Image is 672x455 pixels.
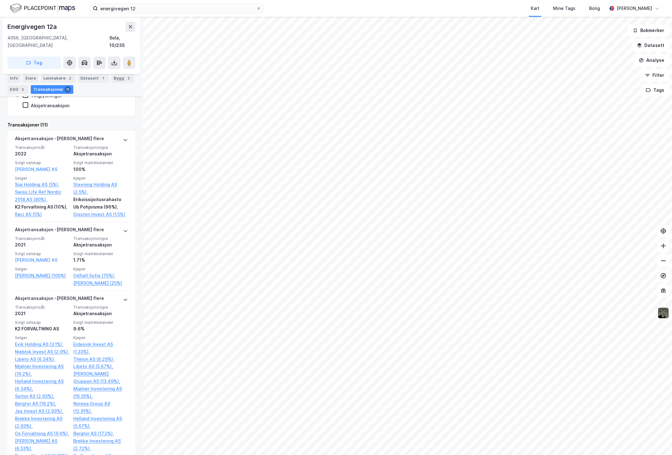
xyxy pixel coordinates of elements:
[15,188,70,203] a: Swiss Life Ref Nordic 2018 AS (80%),
[15,335,70,340] span: Selger
[15,320,70,325] span: Solgt selskap
[73,266,128,272] span: Kjøper
[15,176,70,181] span: Selger
[73,241,128,249] div: Aksjetransaksjon
[15,135,104,145] div: Aksjetransaksjon - [PERSON_NAME] flere
[73,320,128,325] span: Solgt matrikkelandel
[15,251,70,256] span: Solgt selskap
[7,85,28,94] div: ESG
[15,415,70,430] a: Brekke Investering AS (2.93%),
[73,272,128,279] a: Odfjell Sofie (75%),
[15,430,70,437] a: Os Forvaltning AS (9.6%),
[98,4,256,13] input: Søk på adresse, matrikkel, gårdeiere, leietakere eller personer
[15,257,57,263] a: [PERSON_NAME] AS
[73,145,128,150] span: Transaksjonstype
[73,196,128,211] div: Erikoissijoitusrahasto Ub Pohjoisma (96%),
[15,272,70,279] a: [PERSON_NAME] (100%)
[73,181,128,196] a: Stevning Holding AS (2.5%),
[41,74,75,83] div: Leietakere
[73,385,128,400] a: Mjølner Investering AS (19.35%),
[73,150,128,158] div: Aksjetransaksjon
[67,75,73,81] div: 2
[15,378,70,393] a: Helland Investering AS (6.34%),
[73,341,128,356] a: Eidesvik Invest AS (1.33%),
[617,5,652,12] div: [PERSON_NAME]
[15,226,104,236] div: Aksjetransaksjon - [PERSON_NAME] flere
[15,236,70,241] span: Transaksjonsår
[15,400,70,407] a: Bergtor AS (19.2%),
[23,74,39,83] div: Eiere
[20,86,26,93] div: 3
[15,241,70,249] div: 2021
[15,295,104,305] div: Aksjetransaksjon - [PERSON_NAME] flere
[641,425,672,455] div: Chatt-widget
[15,341,70,348] a: Evik Holding AS (3.1%),
[73,211,128,218] a: Gnisten Invest AS (1.5%)
[65,86,71,93] div: 11
[15,150,70,158] div: 2022
[7,22,58,32] div: Energivegen 12a
[111,74,134,83] div: Bygg
[100,75,106,81] div: 1
[73,437,128,452] a: Brekke Investering AS (2.72%),
[73,356,128,363] a: Thelon AS (6.29%),
[7,74,20,83] div: Info
[78,74,109,83] div: Datasett
[31,103,70,108] div: Aksjetransaksjon
[125,75,132,81] div: 2
[15,407,70,415] a: Jes Invest AS (2.93%),
[15,310,70,317] div: 2021
[15,145,70,150] span: Transaksjonsår
[15,266,70,272] span: Selger
[15,305,70,310] span: Transaksjonsår
[73,415,128,430] a: Helland Investering AS (5.67%),
[73,251,128,256] span: Solgt matrikkelandel
[73,166,128,173] div: 100%
[589,5,600,12] div: Bolig
[73,236,128,241] span: Transaksjonstype
[73,370,128,385] a: [PERSON_NAME] Gruppen AS (13.49%),
[657,307,669,319] img: 9k=
[7,121,135,129] div: Transaksjoner (11)
[632,39,670,52] button: Datasett
[73,430,128,437] a: Bergtor AS (17.2%),
[641,425,672,455] iframe: Chat Widget
[73,335,128,340] span: Kjøper
[640,69,670,81] button: Filter
[628,24,670,37] button: Bokmerker
[73,176,128,181] span: Kjøper
[73,310,128,317] div: Aksjetransaksjon
[15,160,70,165] span: Solgt selskap
[15,393,70,400] a: Sortor AS (2.93%),
[10,3,75,14] img: logo.f888ab2527a4732fd821a326f86c7f29.svg
[7,34,109,49] div: 4056, [GEOGRAPHIC_DATA], [GEOGRAPHIC_DATA]
[15,356,70,363] a: Libeto AS (6.34%),
[15,211,70,218] a: Røci AS (5%)
[15,325,70,333] div: K2 FORVALTNING AS
[73,400,128,415] a: Norsea Group AS (12.91%),
[109,34,135,49] div: Sola, 10/235
[15,348,70,356] a: Nieblok Invest AS (2.9%),
[73,325,128,333] div: 9.6%
[73,363,128,370] a: Libeto AS (5.67%),
[531,5,539,12] div: Kart
[15,181,70,188] a: Siai Holding AS (5%),
[641,84,670,96] button: Tags
[73,256,128,264] div: 1.71%
[7,57,61,69] button: Tag
[633,54,670,67] button: Analyse
[15,203,70,211] div: K2 Forvaltning AS (10%),
[31,85,73,94] div: Transaksjoner
[15,363,70,378] a: Mjølner Investering AS (19.2%),
[73,305,128,310] span: Transaksjonstype
[15,437,70,452] a: [PERSON_NAME] AS (6.53%),
[73,279,128,287] a: [PERSON_NAME] (25%)
[553,5,575,12] div: Mine Tags
[73,160,128,165] span: Solgt matrikkelandel
[15,167,57,172] a: [PERSON_NAME] AS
